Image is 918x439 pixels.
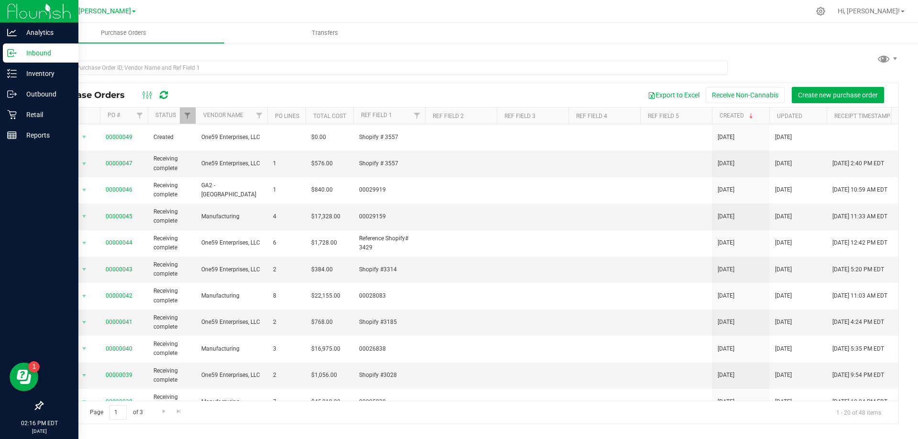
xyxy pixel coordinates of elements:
[153,181,190,199] span: Receiving complete
[106,292,132,299] a: 00000042
[775,238,792,247] span: [DATE]
[60,7,131,15] span: GA1 - [PERSON_NAME]
[78,183,90,197] span: select
[576,113,607,119] a: Ref Field 4
[273,291,300,300] span: 8
[201,344,262,353] span: Manufacturing
[153,260,190,278] span: Receiving complete
[718,185,734,194] span: [DATE]
[201,371,262,380] span: One59 Enterprises, LLC
[832,212,887,221] span: [DATE] 11:33 AM EDT
[775,159,792,168] span: [DATE]
[838,7,900,15] span: Hi, [PERSON_NAME]!
[359,265,419,274] span: Shopify #3314
[832,318,884,327] span: [DATE] 4:24 PM EDT
[201,212,262,221] span: Manufacturing
[359,318,419,327] span: Shopify #3185
[106,266,132,273] a: 00000043
[311,371,337,380] span: $1,056.00
[78,263,90,276] span: select
[23,23,224,43] a: Purchase Orders
[359,159,419,168] span: Shopify # 3557
[132,107,148,124] a: Filter
[359,371,419,380] span: Shopify #3028
[78,289,90,303] span: select
[273,185,300,194] span: 1
[832,397,887,407] span: [DATE] 12:04 PM EDT
[4,428,74,435] p: [DATE]
[311,185,333,194] span: $840.00
[718,159,734,168] span: [DATE]
[201,291,262,300] span: Manufacturing
[775,371,792,380] span: [DATE]
[832,238,887,247] span: [DATE] 12:42 PM EDT
[153,340,190,358] span: Receiving complete
[359,212,419,221] span: 00029159
[201,238,262,247] span: One59 Enterprises, LLC
[78,342,90,355] span: select
[832,265,884,274] span: [DATE] 5:20 PM EDT
[153,393,190,411] span: Receiving complete
[718,212,734,221] span: [DATE]
[273,318,300,327] span: 2
[829,405,889,419] span: 1 - 20 of 48 items
[153,313,190,332] span: Receiving complete
[106,345,132,352] a: 00000040
[7,48,17,58] inline-svg: Inbound
[359,344,419,353] span: 00026838
[17,88,74,100] p: Outbound
[718,397,734,407] span: [DATE]
[28,361,40,373] iframe: Resource center unread badge
[718,344,734,353] span: [DATE]
[359,133,419,142] span: Shopify # 3557
[42,61,728,75] input: Search Purchase Order ID, Vendor Name and Ref Field 1
[273,212,300,221] span: 4
[109,405,127,420] input: 1
[775,265,792,274] span: [DATE]
[7,89,17,99] inline-svg: Outbound
[201,181,262,199] span: GA2 - [GEOGRAPHIC_DATA]
[706,87,785,103] button: Receive Non-Cannabis
[359,185,419,194] span: 00029919
[153,133,190,142] span: Created
[88,29,159,37] span: Purchase Orders
[775,344,792,353] span: [DATE]
[311,318,333,327] span: $768.00
[106,186,132,193] a: 00000046
[718,265,734,274] span: [DATE]
[153,287,190,305] span: Receiving complete
[832,185,887,194] span: [DATE] 10:59 AM EDT
[106,213,132,220] a: 00000045
[409,107,425,124] a: Filter
[78,395,90,408] span: select
[311,397,340,407] span: $45,810.00
[832,371,884,380] span: [DATE] 9:54 PM EDT
[155,112,176,118] a: Status
[201,265,262,274] span: One59 Enterprises, LLC
[7,110,17,119] inline-svg: Retail
[775,397,792,407] span: [DATE]
[642,87,706,103] button: Export to Excel
[815,7,827,16] div: Manage settings
[311,291,340,300] span: $22,155.00
[313,113,346,119] a: Total Cost
[153,154,190,172] span: Receiving complete
[201,318,262,327] span: One59 Enterprises, LLC
[82,405,151,420] span: Page of 3
[78,369,90,382] span: select
[201,159,262,168] span: One59 Enterprises, LLC
[108,112,120,118] a: PO #
[311,133,326,142] span: $0.00
[153,207,190,225] span: Receiving complete
[273,159,300,168] span: 1
[157,405,171,418] a: Go to the next page
[718,238,734,247] span: [DATE]
[273,371,300,380] span: 2
[10,363,38,391] iframe: Resource center
[17,27,74,38] p: Analytics
[775,212,792,221] span: [DATE]
[106,398,132,405] a: 00000038
[311,238,337,247] span: $1,728.00
[775,291,792,300] span: [DATE]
